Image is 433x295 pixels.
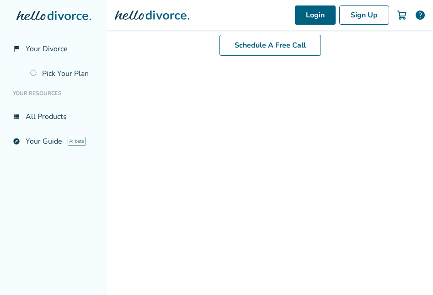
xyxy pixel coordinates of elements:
[13,113,20,120] span: view_list
[396,10,407,21] img: Cart
[295,5,336,25] a: Login
[7,106,100,127] a: view_listAll Products
[7,84,100,102] li: Your Resources
[219,35,321,56] a: Schedule A Free Call
[68,137,86,146] span: AI beta
[339,5,389,25] a: Sign Up
[13,45,20,53] span: flag_2
[415,10,426,21] a: help
[25,63,100,84] a: Pick Your Plan
[7,38,100,59] a: flag_2Your Divorce
[7,131,100,152] a: exploreYour GuideAI beta
[26,44,68,54] span: Your Divorce
[13,138,20,145] span: explore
